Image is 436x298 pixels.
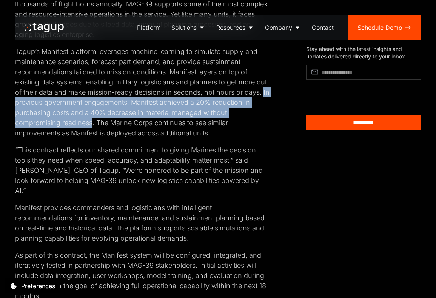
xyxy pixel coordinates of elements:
p: Manifest provides commanders and logisticians with intelligent recommendations for inventory, mai... [15,203,270,243]
a: Resources [211,15,260,40]
a: Solutions [166,15,211,40]
div: Contact [312,23,334,32]
a: Platform [132,15,166,40]
p: “This contract reflects our shared commitment to giving Marines the decision tools they need when... [15,145,270,196]
div: Solutions [171,23,197,32]
div: Preferences [21,281,55,290]
a: Contact [307,15,339,40]
a: Schedule Demo [348,15,421,40]
iframe: reCAPTCHA [306,83,387,103]
div: Stay ahead with the latest insights and updates delivered directly to your inbox. [306,45,421,60]
div: Company [265,23,292,32]
div: Platform [137,23,161,32]
form: Article Subscribe [306,65,421,130]
div: Schedule Demo [357,23,402,32]
p: Tagup’s Manifest platform leverages machine learning to simulate supply and maintenance scenarios... [15,46,270,138]
a: Company [260,15,307,40]
div: Resources [216,23,245,32]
